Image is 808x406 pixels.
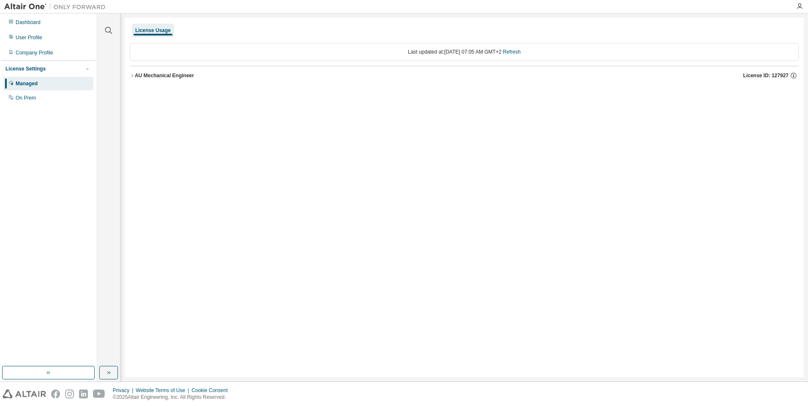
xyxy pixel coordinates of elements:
div: AU Mechanical Engineer [135,72,194,79]
div: On Prem [16,95,36,101]
img: youtube.svg [93,390,105,398]
img: Altair One [4,3,110,11]
img: instagram.svg [65,390,74,398]
p: © 2025 Altair Engineering, Inc. All Rights Reserved. [113,394,233,401]
img: linkedin.svg [79,390,88,398]
div: Dashboard [16,19,41,26]
div: License Settings [5,65,46,72]
div: Cookie Consent [191,387,232,394]
button: AU Mechanical EngineerLicense ID: 127927 [130,66,799,85]
div: User Profile [16,34,42,41]
div: Privacy [113,387,136,394]
span: License ID: 127927 [743,72,789,79]
div: Website Terms of Use [136,387,191,394]
a: Refresh [503,49,521,55]
div: Company Profile [16,49,53,56]
div: Managed [16,80,38,87]
img: facebook.svg [51,390,60,398]
div: License Usage [135,27,171,34]
div: Last updated at: [DATE] 07:05 AM GMT+2 [130,43,799,61]
img: altair_logo.svg [3,390,46,398]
